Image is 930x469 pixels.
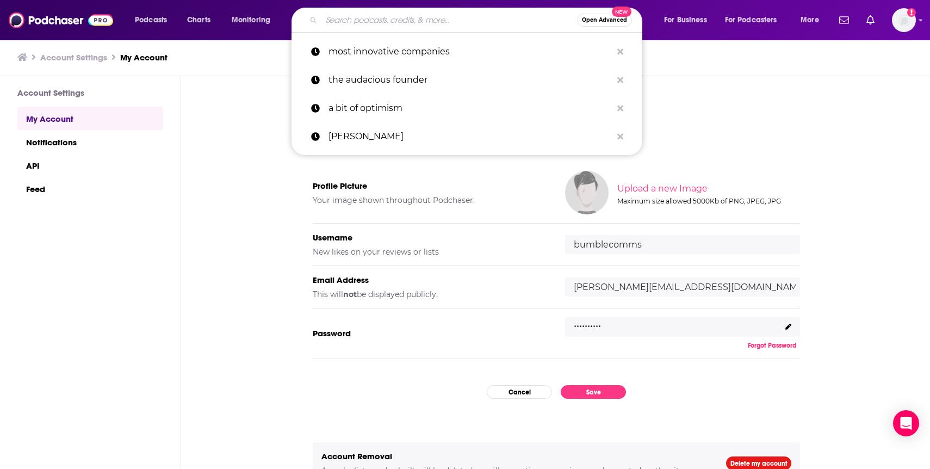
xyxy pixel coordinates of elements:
[17,88,163,98] h3: Account Settings
[292,122,642,151] a: [PERSON_NAME]
[302,8,653,33] div: Search podcasts, credits, & more...
[565,277,800,297] input: email
[321,451,709,461] h5: Account Removal
[892,8,916,32] button: Show profile menu
[801,13,819,28] span: More
[793,11,833,29] button: open menu
[313,232,548,243] h5: Username
[17,130,163,153] a: Notifications
[313,289,548,299] h5: This will be displayed publicly.
[180,11,217,29] a: Charts
[120,52,168,63] a: My Account
[892,8,916,32] span: Logged in as bumblecomms
[328,94,612,122] p: a bit of optimism
[292,66,642,94] a: the audacious founder
[17,107,163,130] a: My Account
[892,8,916,32] img: User Profile
[313,328,548,338] h5: Password
[561,385,626,399] button: Save
[127,11,181,29] button: open menu
[328,38,612,66] p: most innovative companies
[9,10,113,30] img: Podchaser - Follow, Share and Rate Podcasts
[574,314,601,330] p: ..........
[862,11,879,29] a: Show notifications dropdown
[292,94,642,122] a: a bit of optimism
[313,275,548,285] h5: Email Address
[565,171,609,214] img: Your profile image
[232,13,270,28] span: Monitoring
[487,385,552,399] button: Cancel
[313,247,548,257] h5: New likes on your reviews or lists
[328,66,612,94] p: the audacious founder
[745,341,800,350] button: Forgot Password
[835,11,853,29] a: Show notifications dropdown
[313,195,548,205] h5: Your image shown throughout Podchaser.
[321,11,577,29] input: Search podcasts, credits, & more...
[718,11,793,29] button: open menu
[313,181,548,191] h5: Profile Picture
[343,289,357,299] b: not
[577,14,632,27] button: Open AdvancedNew
[664,13,707,28] span: For Business
[725,13,777,28] span: For Podcasters
[582,17,627,23] span: Open Advanced
[617,197,798,205] div: Maximum size allowed 5000Kb of PNG, JPEG, JPG
[907,8,916,17] svg: Add a profile image
[656,11,721,29] button: open menu
[187,13,210,28] span: Charts
[565,235,800,254] input: username
[292,38,642,66] a: most innovative companies
[40,52,107,63] a: Account Settings
[224,11,284,29] button: open menu
[328,122,612,151] p: simon sinek
[893,410,919,436] div: Open Intercom Messenger
[17,153,163,177] a: API
[612,7,631,17] span: New
[17,177,163,200] a: Feed
[135,13,167,28] span: Podcasts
